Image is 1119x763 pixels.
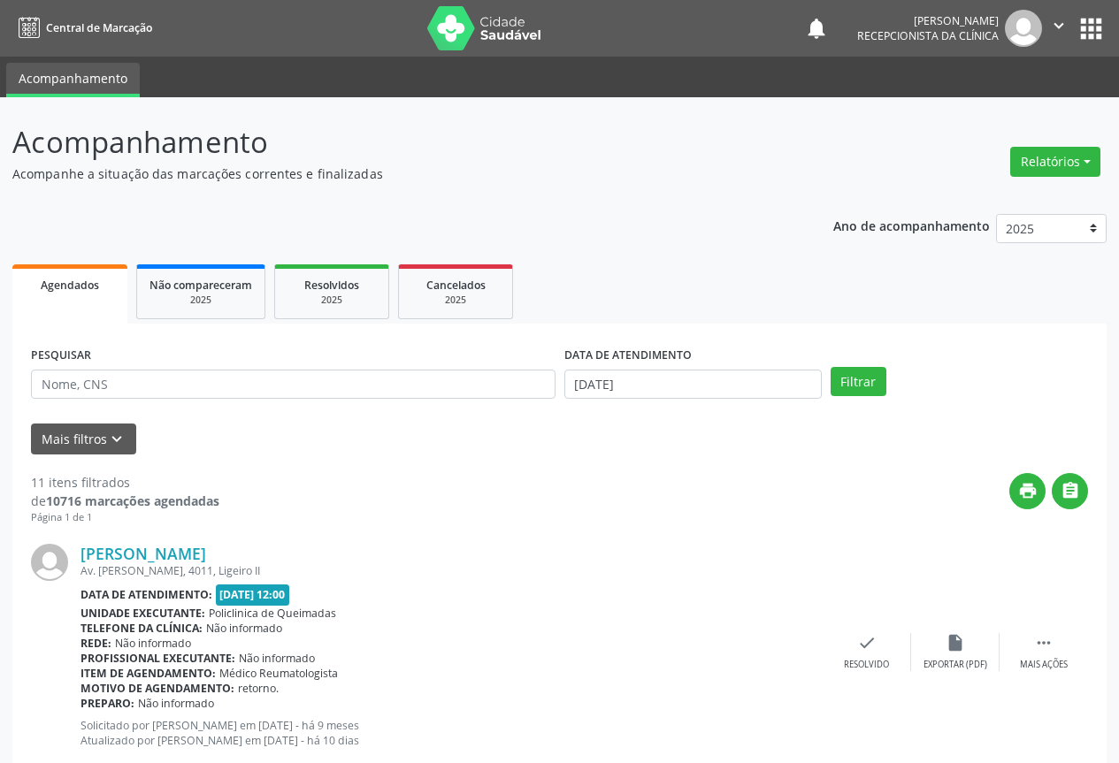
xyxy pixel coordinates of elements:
[80,606,205,621] b: Unidade executante:
[857,28,999,43] span: Recepcionista da clínica
[804,16,829,41] button: notifications
[1034,633,1054,652] i: 
[411,294,500,307] div: 2025
[1061,481,1080,500] i: 
[1018,481,1038,500] i: print
[1010,147,1100,177] button: Relatórios
[833,214,990,236] p: Ano de acompanhamento
[1042,10,1076,47] button: 
[149,294,252,307] div: 2025
[80,718,823,748] p: Solicitado por [PERSON_NAME] em [DATE] - há 9 meses Atualizado por [PERSON_NAME] em [DATE] - há 1...
[1076,13,1107,44] button: apps
[80,563,823,578] div: Av. [PERSON_NAME], 4011, Ligeiro II
[41,278,99,293] span: Agendados
[46,492,219,509] strong: 10716 marcações agendadas
[80,666,216,681] b: Item de agendamento:
[564,342,692,370] label: DATA DE ATENDIMENTO
[80,544,206,563] a: [PERSON_NAME]
[115,636,191,651] span: Não informado
[80,587,212,602] b: Data de atendimento:
[80,651,235,666] b: Profissional executante:
[239,651,315,666] span: Não informado
[238,681,279,696] span: retorno.
[149,278,252,293] span: Não compareceram
[1009,473,1046,509] button: print
[31,370,556,400] input: Nome, CNS
[80,681,234,696] b: Motivo de agendamento:
[564,370,822,400] input: Selecione um intervalo
[1020,659,1068,671] div: Mais ações
[206,621,282,636] span: Não informado
[287,294,376,307] div: 2025
[946,633,965,652] i: insert_drive_file
[12,13,152,42] a: Central de Marcação
[924,659,987,671] div: Exportar (PDF)
[844,659,889,671] div: Resolvido
[31,423,136,454] button: Mais filtroskeyboard_arrow_down
[31,342,91,370] label: PESQUISAR
[31,492,219,510] div: de
[6,63,140,97] a: Acompanhamento
[12,164,778,183] p: Acompanhe a situação das marcações correntes e finalizadas
[31,544,68,581] img: img
[1005,10,1042,47] img: img
[219,666,338,681] span: Médico Reumatologista
[46,20,152,35] span: Central de Marcação
[80,621,203,636] b: Telefone da clínica:
[12,120,778,164] p: Acompanhamento
[80,636,111,651] b: Rede:
[31,473,219,492] div: 11 itens filtrados
[857,13,999,28] div: [PERSON_NAME]
[1052,473,1088,509] button: 
[107,430,126,449] i: keyboard_arrow_down
[304,278,359,293] span: Resolvidos
[209,606,336,621] span: Policlinica de Queimadas
[857,633,877,652] i: check
[1049,16,1069,35] i: 
[831,367,886,397] button: Filtrar
[216,584,290,605] span: [DATE] 12:00
[31,510,219,525] div: Página 1 de 1
[426,278,486,293] span: Cancelados
[80,696,134,711] b: Preparo:
[138,696,214,711] span: Não informado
